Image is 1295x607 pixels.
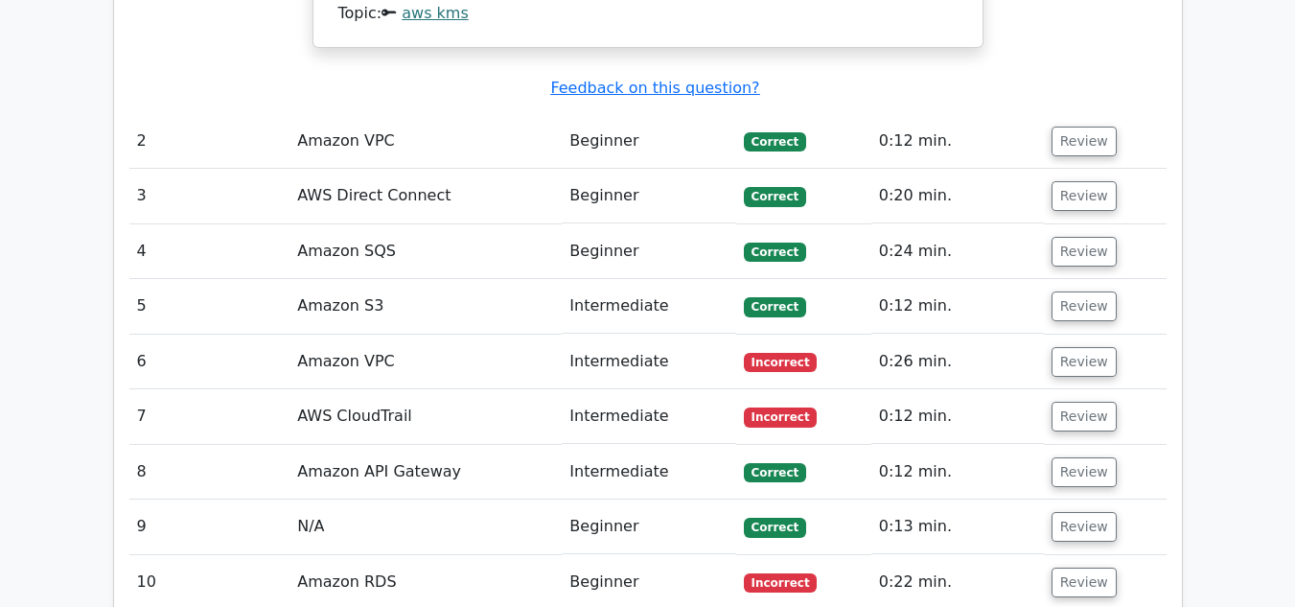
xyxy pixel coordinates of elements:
[289,445,562,500] td: Amazon API Gateway
[871,279,1044,334] td: 0:12 min.
[562,114,735,169] td: Beginner
[744,243,806,262] span: Correct
[1052,457,1117,487] button: Review
[871,445,1044,500] td: 0:12 min.
[1052,181,1117,211] button: Review
[289,279,562,334] td: Amazon S3
[1052,292,1117,321] button: Review
[1052,568,1117,597] button: Review
[871,169,1044,223] td: 0:20 min.
[562,224,735,279] td: Beginner
[129,500,290,554] td: 9
[289,169,562,223] td: AWS Direct Connect
[289,389,562,444] td: AWS CloudTrail
[289,335,562,389] td: Amazon VPC
[129,114,290,169] td: 2
[744,408,818,427] span: Incorrect
[1052,512,1117,542] button: Review
[129,279,290,334] td: 5
[744,518,806,537] span: Correct
[1052,402,1117,432] button: Review
[562,445,735,500] td: Intermediate
[871,335,1044,389] td: 0:26 min.
[129,335,290,389] td: 6
[871,224,1044,279] td: 0:24 min.
[129,169,290,223] td: 3
[289,114,562,169] td: Amazon VPC
[289,500,562,554] td: N/A
[129,445,290,500] td: 8
[550,79,759,97] a: Feedback on this question?
[562,500,735,554] td: Beginner
[744,187,806,206] span: Correct
[744,297,806,316] span: Correct
[562,169,735,223] td: Beginner
[744,463,806,482] span: Correct
[1052,127,1117,156] button: Review
[871,389,1044,444] td: 0:12 min.
[871,114,1044,169] td: 0:12 min.
[744,132,806,152] span: Correct
[562,279,735,334] td: Intermediate
[402,4,469,22] a: aws kms
[129,224,290,279] td: 4
[1052,347,1117,377] button: Review
[562,389,735,444] td: Intermediate
[744,573,818,593] span: Incorrect
[129,389,290,444] td: 7
[871,500,1044,554] td: 0:13 min.
[338,4,958,24] div: Topic:
[744,353,818,372] span: Incorrect
[289,224,562,279] td: Amazon SQS
[1052,237,1117,267] button: Review
[562,335,735,389] td: Intermediate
